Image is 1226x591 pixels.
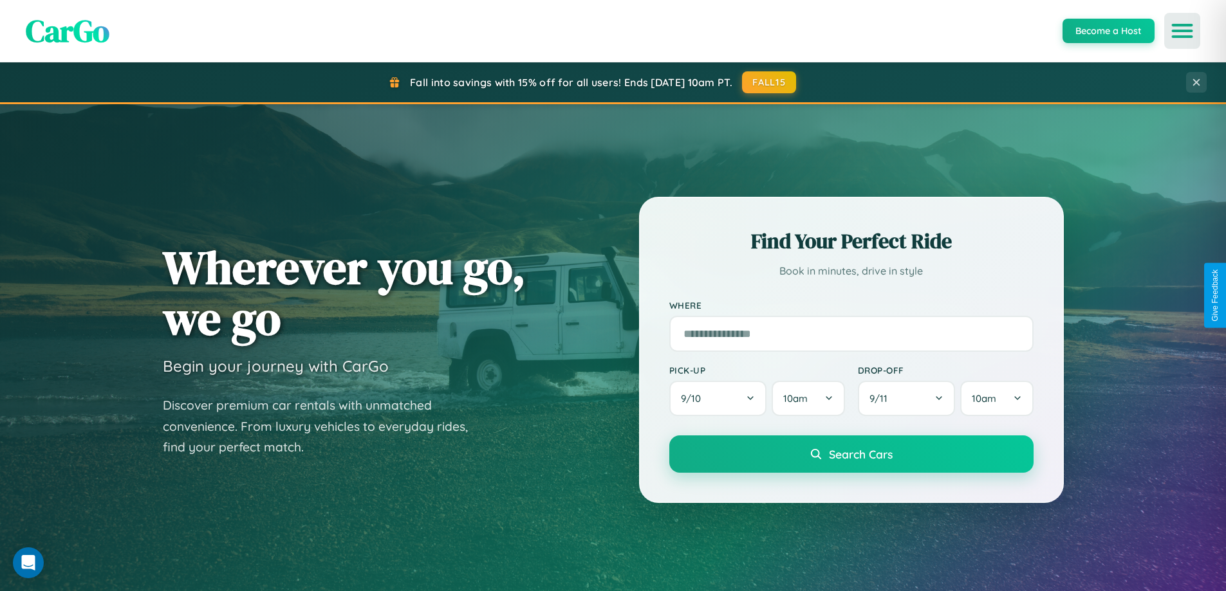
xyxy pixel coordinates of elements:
p: Discover premium car rentals with unmatched convenience. From luxury vehicles to everyday rides, ... [163,395,485,458]
label: Pick-up [669,365,845,376]
span: 9 / 10 [681,392,707,405]
p: Book in minutes, drive in style [669,262,1034,280]
label: Where [669,300,1034,311]
span: CarGo [26,10,109,52]
button: Become a Host [1063,19,1155,43]
span: Fall into savings with 15% off for all users! Ends [DATE] 10am PT. [410,76,732,89]
button: Search Cars [669,435,1034,473]
h3: Begin your journey with CarGo [163,356,389,376]
label: Drop-off [858,365,1034,376]
span: 10am [783,392,808,405]
button: 10am [960,381,1033,416]
span: Search Cars [829,447,893,461]
button: 10am [772,381,844,416]
button: 9/11 [858,381,956,416]
button: FALL15 [742,71,796,93]
h2: Find Your Perfect Ride [669,227,1034,255]
span: 10am [972,392,996,405]
h1: Wherever you go, we go [163,242,526,343]
div: Open Intercom Messenger [13,547,44,578]
span: 9 / 11 [869,392,894,405]
button: 9/10 [669,381,767,416]
div: Give Feedback [1211,269,1220,322]
button: Open menu [1164,13,1200,49]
